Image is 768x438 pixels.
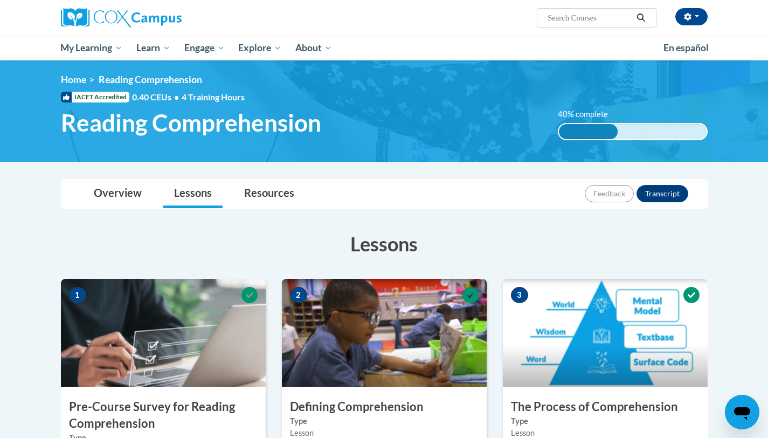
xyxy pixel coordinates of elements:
[725,395,759,429] iframe: Button to launch messaging window
[60,42,122,54] span: My Learning
[83,180,153,208] a: Overview
[45,36,724,60] div: Main menu
[295,42,332,54] span: About
[132,91,182,103] span: 0.40 CEUs
[511,415,700,427] label: Type
[136,42,170,54] span: Learn
[238,42,281,54] span: Explore
[282,399,487,415] h3: Defining Comprehension
[61,399,266,432] h3: Pre-Course Survey for Reading Comprehension
[99,74,202,85] span: Reading Comprehension
[174,92,179,102] span: •
[558,108,620,120] label: 40% complete
[231,36,288,60] a: Explore
[61,230,708,257] h3: Lessons
[511,287,528,303] span: 3
[675,8,708,25] button: Account Settings
[656,37,716,59] a: En español
[61,108,321,137] span: Reading Comprehension
[585,185,634,202] button: Feedback
[636,185,688,202] button: Transcript
[129,36,177,60] a: Learn
[503,399,708,415] h3: The Process of Comprehension
[61,74,86,85] a: Home
[559,124,618,139] div: 40% complete
[290,287,307,303] span: 2
[177,36,232,60] a: Engage
[184,42,225,54] span: Engage
[288,36,339,60] a: About
[233,180,305,208] a: Resources
[69,287,86,303] span: 1
[182,92,245,102] span: 4 Training Hours
[663,42,709,53] span: En español
[54,36,130,60] a: My Learning
[163,180,223,208] a: Lessons
[503,279,708,387] img: Course Image
[282,279,487,387] img: Course Image
[633,11,649,24] button: Search
[61,92,129,102] span: IACET Accredited
[61,8,182,28] img: Cox Campus
[61,279,266,387] img: Course Image
[546,11,633,24] input: Search Courses
[290,415,479,427] label: Type
[61,8,266,28] a: Cox Campus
